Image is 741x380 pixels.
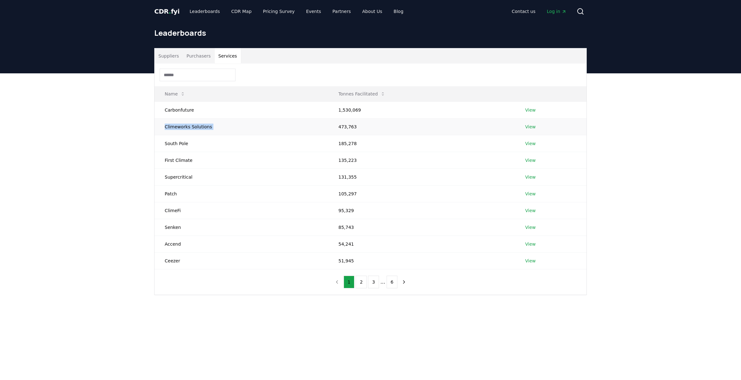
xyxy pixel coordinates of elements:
a: View [525,174,536,180]
a: View [525,140,536,147]
td: 1,530,069 [328,101,515,118]
h1: Leaderboards [154,28,587,38]
a: Partners [328,6,356,17]
td: 105,297 [328,185,515,202]
a: View [525,107,536,113]
a: CDR Map [226,6,257,17]
span: . [169,8,171,15]
td: 85,743 [328,219,515,236]
button: Suppliers [155,48,183,64]
button: Tonnes Facilitated [333,88,390,100]
button: Name [160,88,190,100]
a: View [525,191,536,197]
td: 135,223 [328,152,515,169]
nav: Main [507,6,572,17]
a: Blog [389,6,408,17]
td: Carbonfuture [155,101,328,118]
td: 54,241 [328,236,515,252]
button: next page [399,276,409,288]
a: About Us [357,6,387,17]
td: 131,355 [328,169,515,185]
td: Senken [155,219,328,236]
a: Events [301,6,326,17]
td: 95,329 [328,202,515,219]
a: Contact us [507,6,541,17]
span: CDR fyi [154,8,180,15]
td: Ceezer [155,252,328,269]
a: View [525,207,536,214]
td: Supercritical [155,169,328,185]
button: 3 [368,276,379,288]
a: Log in [542,6,572,17]
a: View [525,157,536,163]
li: ... [380,278,385,286]
button: 6 [387,276,398,288]
span: Log in [547,8,566,15]
button: 2 [356,276,367,288]
a: View [525,241,536,247]
td: First Climate [155,152,328,169]
td: ClimeFi [155,202,328,219]
nav: Main [185,6,408,17]
td: Climeworks Solutions [155,118,328,135]
a: Pricing Survey [258,6,300,17]
a: View [525,124,536,130]
td: 473,763 [328,118,515,135]
a: Leaderboards [185,6,225,17]
td: 185,278 [328,135,515,152]
a: CDR.fyi [154,7,180,16]
button: Purchasers [183,48,215,64]
td: South Pole [155,135,328,152]
a: View [525,224,536,230]
td: Patch [155,185,328,202]
button: Services [215,48,241,64]
td: Accend [155,236,328,252]
td: 51,945 [328,252,515,269]
a: View [525,258,536,264]
button: 1 [344,276,355,288]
